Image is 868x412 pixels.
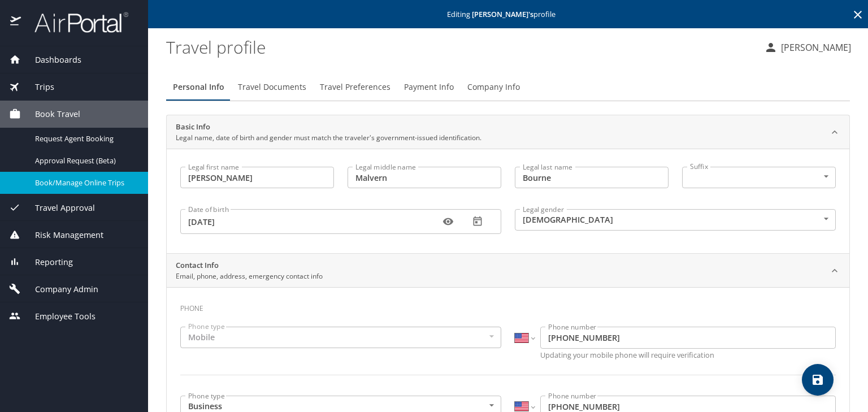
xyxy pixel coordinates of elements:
[35,155,134,166] span: Approval Request (Beta)
[176,260,323,271] h2: Contact Info
[21,202,95,214] span: Travel Approval
[21,256,73,268] span: Reporting
[173,80,224,94] span: Personal Info
[166,29,755,64] h1: Travel profile
[404,80,454,94] span: Payment Info
[22,11,128,33] img: airportal-logo.png
[180,327,501,348] div: Mobile
[35,133,134,144] span: Request Agent Booking
[472,9,533,19] strong: [PERSON_NAME] 's
[467,80,520,94] span: Company Info
[176,122,481,133] h2: Basic Info
[167,149,849,253] div: Basic InfoLegal name, date of birth and gender must match the traveler's government-issued identi...
[682,167,836,188] div: ​
[21,108,80,120] span: Book Travel
[166,73,850,101] div: Profile
[21,229,103,241] span: Risk Management
[21,283,98,296] span: Company Admin
[21,54,81,66] span: Dashboards
[167,254,849,288] div: Contact InfoEmail, phone, address, emergency contact info
[759,37,856,58] button: [PERSON_NAME]
[21,310,96,323] span: Employee Tools
[176,271,323,281] p: Email, phone, address, emergency contact info
[167,115,849,149] div: Basic InfoLegal name, date of birth and gender must match the traveler's government-issued identi...
[320,80,390,94] span: Travel Preferences
[176,133,481,143] p: Legal name, date of birth and gender must match the traveler's government-issued identification.
[515,209,836,231] div: [DEMOGRAPHIC_DATA]
[35,177,134,188] span: Book/Manage Online Trips
[778,41,851,54] p: [PERSON_NAME]
[188,211,436,232] input: MM/DD/YYYY
[802,364,834,396] button: save
[238,80,306,94] span: Travel Documents
[151,11,865,18] p: Editing profile
[21,81,54,93] span: Trips
[10,11,22,33] img: icon-airportal.png
[540,352,836,359] p: Updating your mobile phone will require verification
[180,296,836,315] h3: Phone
